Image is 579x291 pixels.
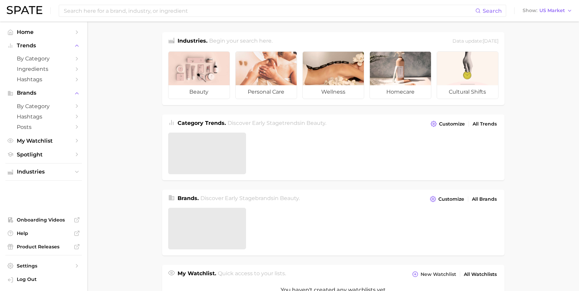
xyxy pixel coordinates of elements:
[303,85,364,99] span: wellness
[428,194,466,204] button: Customize
[17,55,70,62] span: by Category
[471,119,498,129] a: All Trends
[521,6,574,15] button: ShowUS Market
[5,27,82,37] a: Home
[5,228,82,238] a: Help
[200,195,300,201] span: Discover Early Stage brands in .
[302,51,364,99] a: wellness
[437,85,498,99] span: cultural shifts
[464,272,497,277] span: All Watchlists
[5,53,82,64] a: by Category
[5,274,82,286] a: Log out. Currently logged in with e-mail david.lucas@loreal.com.
[5,64,82,74] a: Ingredients
[168,51,230,99] a: beauty
[5,41,82,51] button: Trends
[5,122,82,132] a: Posts
[178,37,207,46] h1: Industries.
[411,270,457,279] button: New Watchlist
[17,138,70,144] span: My Watchlist
[218,270,286,279] h2: Quick access to your lists.
[17,29,70,35] span: Home
[472,196,497,202] span: All Brands
[5,242,82,252] a: Product Releases
[63,5,475,16] input: Search here for a brand, industry, or ingredient
[17,103,70,109] span: by Category
[5,111,82,122] a: Hashtags
[5,136,82,146] a: My Watchlist
[17,169,70,175] span: Industries
[306,120,325,126] span: beauty
[280,195,299,201] span: beauty
[168,85,230,99] span: beauty
[470,195,498,204] a: All Brands
[228,120,326,126] span: Discover Early Stage trends in .
[370,85,431,99] span: homecare
[178,120,226,126] span: Category Trends .
[523,9,537,12] span: Show
[17,43,70,49] span: Trends
[178,270,216,279] h1: My Watchlist.
[437,51,498,99] a: cultural shifts
[17,230,70,236] span: Help
[5,215,82,225] a: Onboarding Videos
[17,217,70,223] span: Onboarding Videos
[235,51,297,99] a: personal care
[5,149,82,160] a: Spotlight
[7,6,42,14] img: SPATE
[473,121,497,127] span: All Trends
[5,167,82,177] button: Industries
[17,244,70,250] span: Product Releases
[439,121,465,127] span: Customize
[5,261,82,271] a: Settings
[17,263,70,269] span: Settings
[452,37,498,46] div: Data update: [DATE]
[429,119,466,129] button: Customize
[370,51,431,99] a: homecare
[539,9,565,12] span: US Market
[209,37,273,46] h2: Begin your search here.
[17,276,77,282] span: Log Out
[421,272,456,277] span: New Watchlist
[17,90,70,96] span: Brands
[438,196,464,202] span: Customize
[5,74,82,85] a: Hashtags
[178,195,199,201] span: Brands .
[483,8,502,14] span: Search
[17,151,70,158] span: Spotlight
[17,76,70,83] span: Hashtags
[5,101,82,111] a: by Category
[462,270,498,279] a: All Watchlists
[236,85,297,99] span: personal care
[17,66,70,72] span: Ingredients
[17,124,70,130] span: Posts
[5,88,82,98] button: Brands
[17,113,70,120] span: Hashtags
